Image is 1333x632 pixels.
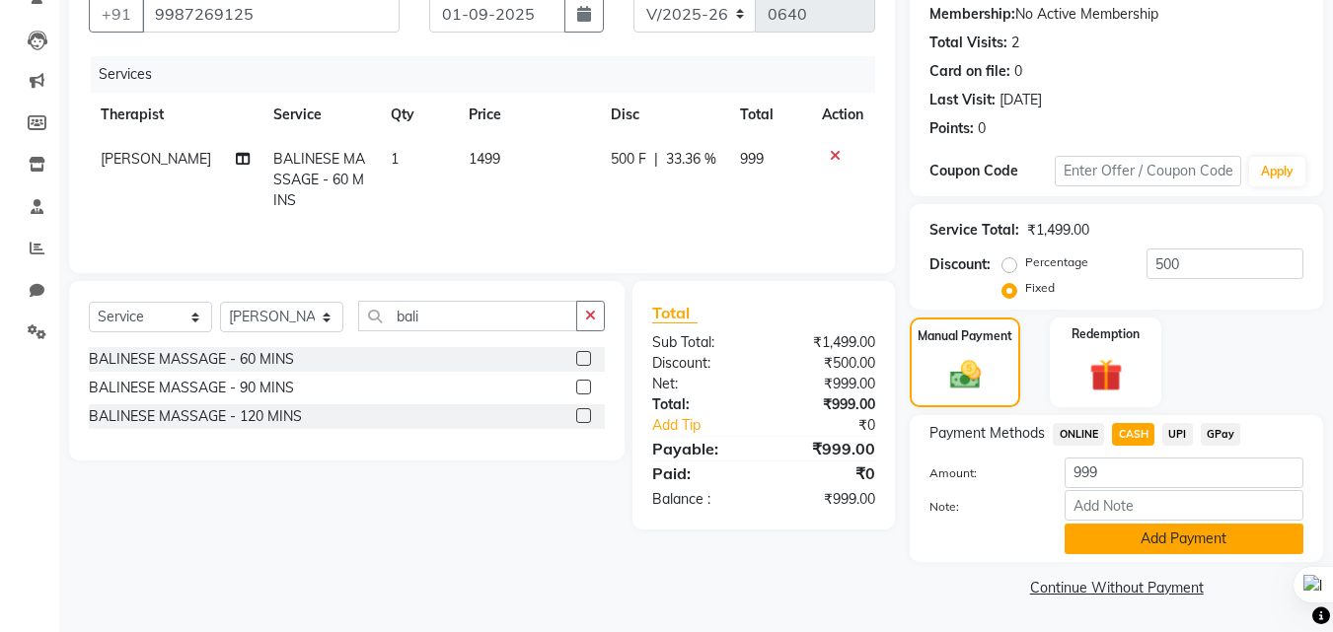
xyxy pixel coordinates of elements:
[810,93,875,137] th: Action
[89,406,302,427] div: BALINESE MASSAGE - 120 MINS
[929,161,1054,181] div: Coupon Code
[1025,253,1088,271] label: Percentage
[929,4,1303,25] div: No Active Membership
[929,33,1007,53] div: Total Visits:
[91,56,890,93] div: Services
[929,220,1019,241] div: Service Total:
[261,93,379,137] th: Service
[89,349,294,370] div: BALINESE MASSAGE - 60 MINS
[1112,423,1154,446] span: CASH
[599,93,728,137] th: Disc
[637,415,784,436] a: Add Tip
[637,332,764,353] div: Sub Total:
[914,578,1319,598] a: Continue Without Payment
[637,437,764,460] div: Payable:
[929,254,991,275] div: Discount:
[89,93,261,137] th: Therapist
[666,149,716,170] span: 33.36 %
[1055,156,1241,186] input: Enter Offer / Coupon Code
[637,374,764,394] div: Net:
[929,90,996,110] div: Last Visit:
[1014,61,1022,82] div: 0
[637,353,764,374] div: Discount:
[1065,524,1303,554] button: Add Payment
[101,150,211,168] span: [PERSON_NAME]
[940,357,991,392] img: _cash.svg
[929,4,1015,25] div: Membership:
[1072,325,1140,343] label: Redemption
[652,303,698,323] span: Total
[764,437,890,460] div: ₹999.00
[1025,279,1055,297] label: Fixed
[1053,423,1104,446] span: ONLINE
[764,461,890,485] div: ₹0
[637,489,764,510] div: Balance :
[929,118,974,139] div: Points:
[273,150,365,209] span: BALINESE MASSAGE - 60 MINS
[1249,157,1305,186] button: Apply
[978,118,986,139] div: 0
[469,150,500,168] span: 1499
[358,301,577,331] input: Search or Scan
[764,332,890,353] div: ₹1,499.00
[915,498,1049,516] label: Note:
[611,149,646,170] span: 500 F
[1079,355,1133,395] img: _gift.svg
[1201,423,1241,446] span: GPay
[637,394,764,415] div: Total:
[89,378,294,398] div: BALINESE MASSAGE - 90 MINS
[785,415,891,436] div: ₹0
[379,93,457,137] th: Qty
[1065,490,1303,521] input: Add Note
[740,150,764,168] span: 999
[728,93,810,137] th: Total
[915,464,1049,482] label: Amount:
[929,61,1010,82] div: Card on file:
[1011,33,1019,53] div: 2
[1065,457,1303,488] input: Amount
[764,374,890,394] div: ₹999.00
[654,149,658,170] span: |
[1162,423,1193,446] span: UPI
[457,93,598,137] th: Price
[929,423,1045,444] span: Payment Methods
[918,327,1012,345] label: Manual Payment
[764,353,890,374] div: ₹500.00
[637,461,764,485] div: Paid:
[391,150,399,168] span: 1
[1027,220,1089,241] div: ₹1,499.00
[764,394,890,415] div: ₹999.00
[1000,90,1042,110] div: [DATE]
[764,489,890,510] div: ₹999.00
